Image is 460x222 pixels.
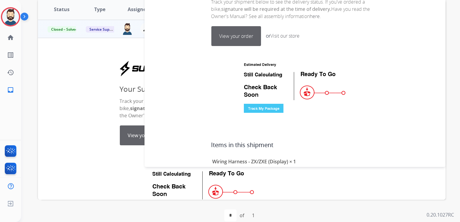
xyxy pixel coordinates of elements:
mat-icon: home [7,34,14,41]
h2: Your Super73 is on the way [120,84,287,94]
mat-icon: list_alt [7,51,14,59]
a: Visit our store [270,32,300,39]
td: or [266,32,300,40]
p: Track your shipment below to see the delivery status. If you've ordered a bike, Have you read the... [120,97,287,119]
span: Type [94,6,105,13]
img: SUPER73 [120,61,180,76]
mat-icon: inbox [7,86,14,94]
a: here. [310,13,321,20]
mat-icon: person_remove [143,25,150,32]
span: Service Support [86,26,120,32]
span: Assignee [128,6,149,13]
h3: Items in this shipment [211,140,379,150]
a: View your order [120,126,172,145]
span: Closed – Solved [48,26,81,32]
b: signature will be required at the time of delivery. [221,6,331,12]
div: of [240,212,244,219]
div: 1 [247,209,260,221]
img: UPS [241,57,349,116]
p: 0.20.1027RC [427,211,454,218]
img: avatar [2,8,19,25]
mat-icon: history [7,69,14,76]
a: View your order [212,26,261,46]
span: Wiring Harness - ZX/ZXE (Display) × 1 [212,158,296,165]
img: UPS [149,156,258,215]
img: agent-avatar [122,23,133,35]
span: Status [54,6,70,13]
b: signature will be required at the time of delivery. [130,105,247,112]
